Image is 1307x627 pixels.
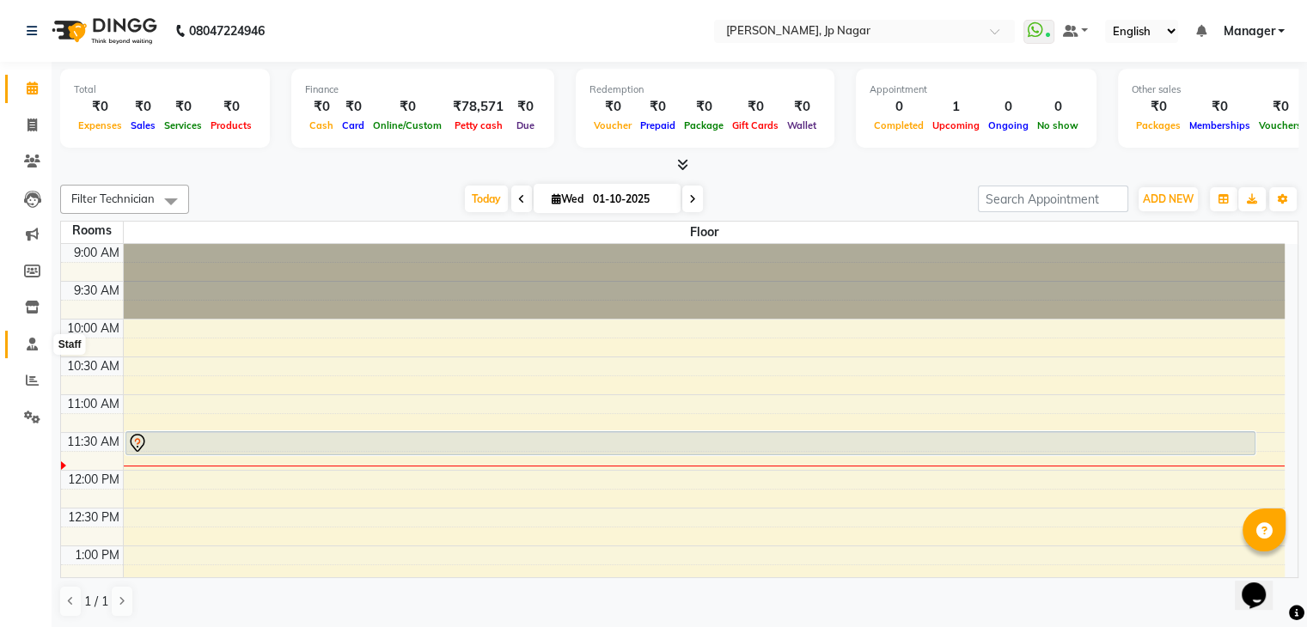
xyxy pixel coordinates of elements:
div: ₹0 [728,97,783,117]
input: Search Appointment [978,186,1128,212]
span: No show [1033,119,1083,131]
div: Appointment [870,82,1083,97]
div: ₹0 [126,97,160,117]
div: ₹0 [160,97,206,117]
span: Card [338,119,369,131]
div: 9:00 AM [70,244,123,262]
span: Wed [547,192,588,205]
span: Cash [305,119,338,131]
b: 08047224946 [189,7,265,55]
span: Online/Custom [369,119,446,131]
iframe: chat widget [1235,558,1290,610]
span: Sales [126,119,160,131]
div: ₹0 [338,97,369,117]
div: 10:30 AM [64,357,123,375]
div: ₹0 [305,97,338,117]
div: 11:30 AM [64,433,123,451]
div: 1 [928,97,984,117]
input: 2025-10-01 [588,186,674,212]
span: Manager [1223,22,1274,40]
div: 0 [870,97,928,117]
span: Floor [124,222,1286,243]
img: logo [44,7,162,55]
div: Redemption [589,82,821,97]
div: [PERSON_NAME], TK01, 11:30 AM-11:50 AM, Wax Full Legs [126,432,1255,454]
span: Prepaid [636,119,680,131]
div: 11:00 AM [64,395,123,413]
div: ₹0 [1255,97,1306,117]
span: Petty cash [450,119,507,131]
div: ₹0 [1185,97,1255,117]
button: ADD NEW [1139,187,1198,211]
span: Completed [870,119,928,131]
span: Expenses [74,119,126,131]
div: Finance [305,82,541,97]
div: 12:30 PM [64,508,123,527]
span: Products [206,119,256,131]
span: Services [160,119,206,131]
span: Packages [1132,119,1185,131]
div: 0 [1033,97,1083,117]
span: Gift Cards [728,119,783,131]
span: Voucher [589,119,636,131]
span: Package [680,119,728,131]
div: ₹0 [206,97,256,117]
span: Wallet [783,119,821,131]
span: Memberships [1185,119,1255,131]
div: ₹0 [589,97,636,117]
div: 9:30 AM [70,282,123,300]
div: ₹0 [74,97,126,117]
div: ₹0 [369,97,446,117]
div: 10:00 AM [64,320,123,338]
div: 12:00 PM [64,471,123,489]
span: Upcoming [928,119,984,131]
span: ADD NEW [1143,192,1194,205]
div: 0 [984,97,1033,117]
div: Total [74,82,256,97]
div: 1:00 PM [71,546,123,564]
div: ₹0 [636,97,680,117]
div: Rooms [61,222,123,240]
div: ₹0 [680,97,728,117]
div: ₹0 [510,97,541,117]
div: ₹78,571 [446,97,510,117]
div: ₹0 [783,97,821,117]
span: Filter Technician [71,192,155,205]
span: Vouchers [1255,119,1306,131]
div: ₹0 [1132,97,1185,117]
span: Due [512,119,539,131]
span: 1 / 1 [84,593,108,611]
div: Staff [54,334,86,355]
span: Ongoing [984,119,1033,131]
span: Today [465,186,508,212]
